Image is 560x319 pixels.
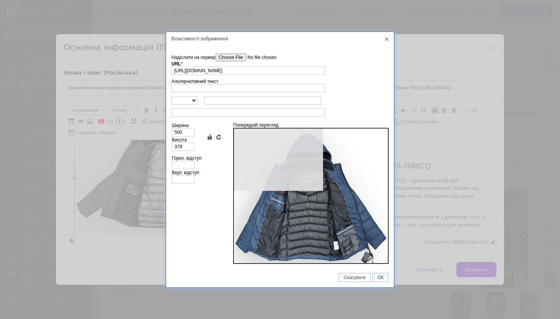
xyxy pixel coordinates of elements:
h2: Мужская куртка Black Vinyl C25-2631CQ [8,8,315,16]
label: Верт. відступ [172,170,199,175]
a: ОК [373,273,389,282]
a: Закрити [383,36,390,43]
a: Очистити поля розмірів [216,134,222,140]
label: Надіслати на сервер [171,54,302,61]
label: URL [171,61,182,67]
p: Сучасна чоловіча куртка Black Vinyl C25-2666CQ — ідеальний вибір для прохолодної осені та м’якої ... [8,37,204,68]
div: Попередній перегляд [233,122,388,264]
p: Стильная мужская куртка Black Vinyl C25-2631CQ — отличный выбор для прохладной осени и мягкой зим... [8,23,315,46]
span: ОК [373,275,388,280]
div: Інформація про зображення [171,52,389,268]
label: Ширина [172,123,189,128]
h2: Чоловіча куртка Black Vinyl C25-2666CQ [8,22,204,30]
span: Скасувати [339,275,370,280]
label: Висота [172,137,187,143]
div: Властивості зображення [166,32,394,45]
label: Альтернативний текст [171,79,218,84]
a: Зберегти пропорції [206,134,213,140]
input: Надіслати на сервер [216,54,302,61]
a: Скасувати [339,273,371,282]
label: Гориз. відступ [172,156,202,161]
p: Ідеально підходить для міського стилю — легко комбінується як з джинсами, так і зі спортивними шт... [8,73,204,97]
span: Надіслати на сервер [171,55,216,60]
